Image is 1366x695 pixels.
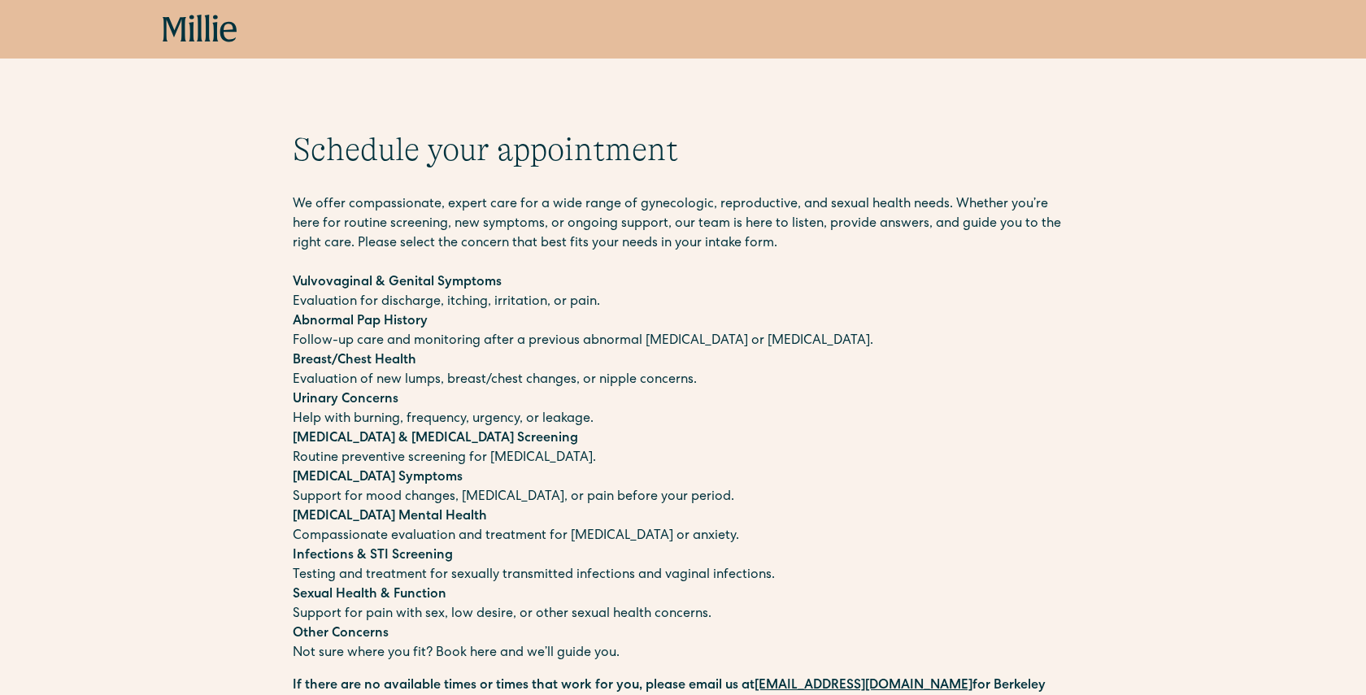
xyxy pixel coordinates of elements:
[293,393,398,406] strong: Urinary Concerns
[293,546,1073,585] p: Testing and treatment for sexually transmitted infections and vaginal infections.
[293,130,1073,169] h1: Schedule your appointment
[293,315,428,328] strong: Abnormal Pap History
[293,680,755,693] strong: If there are no available times or times that work for you, please email us at
[293,549,453,563] strong: Infections & STI Screening
[293,276,502,289] strong: Vulvovaginal & Genital Symptoms
[293,507,1073,546] p: Compassionate evaluation and treatment for [MEDICAL_DATA] or anxiety.
[293,589,446,602] strong: Sexual Health & Function
[293,354,416,367] strong: Breast/Chest Health
[293,254,1073,273] p: ‍
[293,312,1073,351] p: Follow-up care and monitoring after a previous abnormal [MEDICAL_DATA] or [MEDICAL_DATA].
[293,273,1073,312] p: Evaluation for discharge, itching, irritation, or pain.
[293,468,1073,507] p: Support for mood changes, [MEDICAL_DATA], or pain before your period.
[293,390,1073,429] p: Help with burning, frequency, urgency, or leakage.
[755,680,972,693] a: [EMAIL_ADDRESS][DOMAIN_NAME]
[293,510,487,523] strong: [MEDICAL_DATA] Mental Health
[293,471,463,484] strong: [MEDICAL_DATA] Symptoms
[293,351,1073,390] p: Evaluation of new lumps, breast/chest changes, or nipple concerns.
[293,432,578,445] strong: [MEDICAL_DATA] & [MEDICAL_DATA] Screening
[293,628,389,641] strong: Other Concerns
[293,624,1073,663] p: Not sure where you fit? Book here and we’ll guide you.
[293,585,1073,624] p: Support for pain with sex, low desire, or other sexual health concerns.
[293,429,1073,468] p: Routine preventive screening for [MEDICAL_DATA].
[293,195,1073,254] p: We offer compassionate, expert care for a wide range of gynecologic, reproductive, and sexual hea...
